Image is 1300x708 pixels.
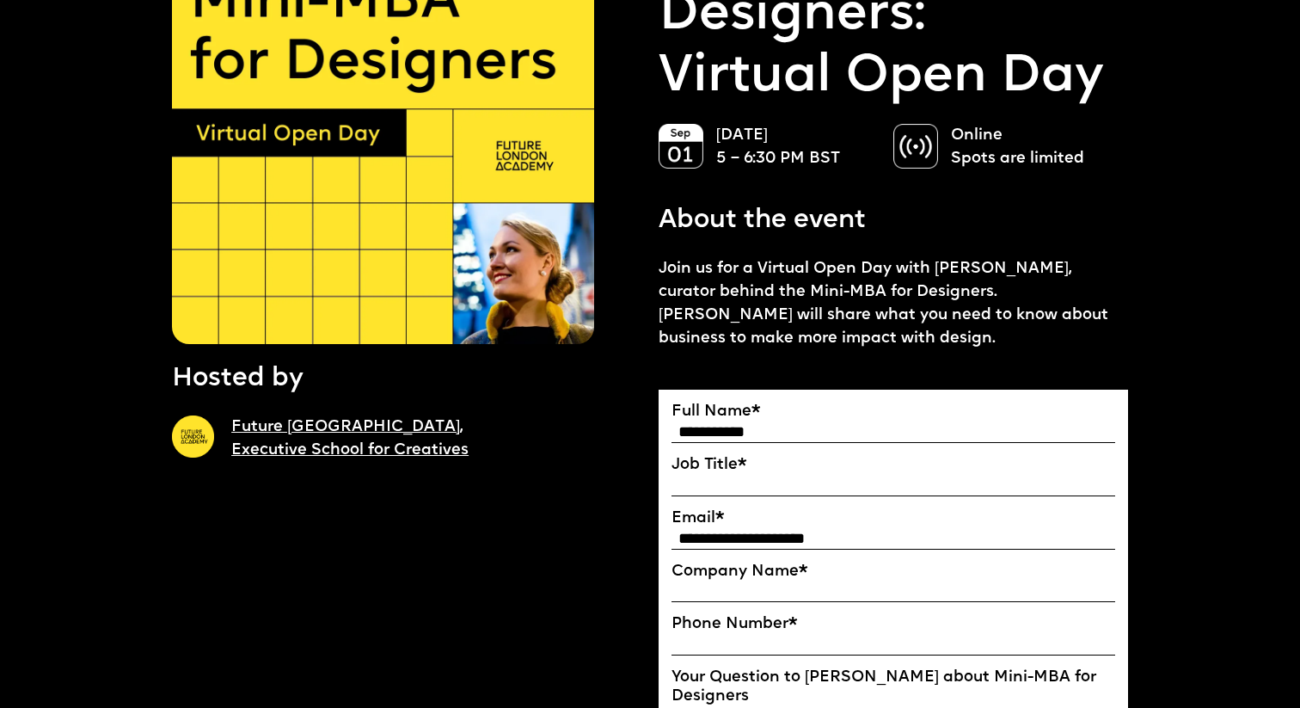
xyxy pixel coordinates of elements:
[671,403,1115,422] label: Full Name
[671,615,1115,634] label: Phone Number
[951,124,1084,170] p: Online Spots are limited
[172,361,304,397] p: Hosted by
[671,456,1115,475] label: Job Title
[671,563,1115,582] label: Company Name
[172,416,214,458] img: A yellow circle with Future London Academy logo
[671,509,1115,528] label: Email
[231,419,469,459] a: Future [GEOGRAPHIC_DATA],Executive School for Creatives
[659,257,1128,351] p: Join us for a Virtual Open Day with [PERSON_NAME], curator behind the Mini-MBA for Designers. [PE...
[659,203,866,239] p: About the event
[716,124,840,170] p: [DATE] 5 – 6:30 PM BST
[671,668,1115,706] label: Your Question to [PERSON_NAME] about Mini-MBA for Designers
